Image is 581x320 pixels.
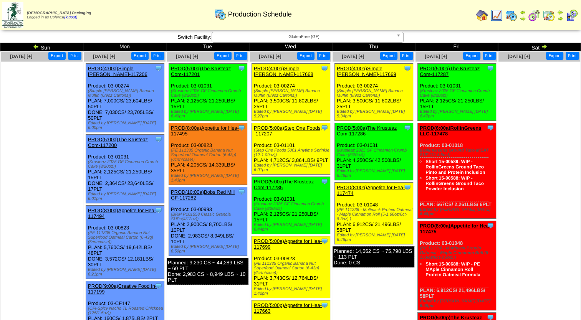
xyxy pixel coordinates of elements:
img: Tooltip [238,124,245,132]
div: Product: 03-01018 PLAN: 667CS / 2,261LBS / 6PLT [418,123,496,219]
img: Tooltip [238,188,245,196]
td: Tue [166,43,249,51]
a: PROD(5:00a)Appetite for Hea-117699 [254,238,322,250]
button: Export [214,52,232,60]
a: Short 15-00588: WIP - RollinGreens Ground Taco Powder Inclusion [425,175,484,191]
img: Tooltip [321,64,328,72]
div: Product: 03-01031 PLAN: 4,250CS / 42,500LBS / 31PLT [335,123,413,180]
div: Product: 03-01031 PLAN: 2,125CS / 21,250LBS / 15PLT DONE: 2,364CS / 23,640LBS / 17PLT [86,135,164,203]
img: Tooltip [404,64,411,72]
a: (logout) [64,15,77,20]
div: (Krusteaz 2025 GF Cinnamon Crumb Cake (8/20oz)) [88,160,164,169]
a: PROD(5:00p)Appetite for Hea-117663 [254,302,322,314]
div: Product: 03-01048 PLAN: 6,912CS / 21,496LBS / 58PLT [418,221,496,310]
a: Short 15-00688: WIP - PE MAple Cinnamon Roll Protein Oatmeal Formula [425,261,480,277]
div: (Krusteaz 2025 GF Cinnamon Crumb Cake (8/20oz)) [254,202,330,211]
div: Planned: 9,230 CS ~ 44,289 LBS ~ 60 PLT Done: 2,983 CS ~ 8,949 LBS ~ 10 PLT [167,258,248,285]
a: PROD(5:00a)The Krusteaz Com-117200 [88,137,148,148]
div: (Krusteaz 2025 GF Cinnamon Crumb Cake (8/20oz)) [337,148,413,157]
div: (Krusteaz 2025 GF Cinnamon Crumb Cake (8/20oz)) [171,89,247,98]
img: zoroco-logo-small.webp [2,2,23,28]
a: Short 15-00589: WIP - RollinGreens Ground Taco Pinto and Protein Inclusion [425,159,485,175]
img: Tooltip [404,124,411,132]
div: (CFI-Spicy Nacho TL Roasted Chickpea (125/1.5oz)) [88,306,164,315]
a: PROD(5:00a)Step One Foods, -117207 [254,125,322,137]
div: Product: 03-00823 PLAN: 3,743CS / 12,764LBS / 31PLT [252,236,330,298]
img: calendarprod.gif [505,9,517,21]
a: PROD(9:00a)Creative Food In-117199 [88,283,157,295]
div: Edited by [PERSON_NAME] [DATE] 1:42pm [254,287,330,296]
a: PROD(5:00a)The Krusteaz Com-117201 [171,66,231,77]
img: Tooltip [487,64,494,72]
div: Planned: 14,662 CS ~ 75,798 LBS ~ 113 PLT Done: 0 CS [333,246,414,267]
span: Logged in as Colerost [27,11,91,20]
img: Tooltip [321,237,328,245]
img: line_graph.gif [490,9,503,21]
td: Sat [498,43,581,51]
div: Product: 03-00274 PLAN: 3,500CS / 11,802LBS / 25PLT [335,64,413,121]
a: PROD(6:00a)RollinGreens LLC-117478 [420,125,481,137]
img: arrowright.gif [520,15,526,21]
div: Edited by [PERSON_NAME] [DATE] 6:01pm [88,192,164,201]
div: (Simple [PERSON_NAME] Banana Muffin (6/9oz Cartons)) [254,89,330,98]
button: Export [546,52,563,60]
button: Print [400,52,413,60]
a: PROD(5:00a)The Krusteaz Com-117235 [254,179,314,190]
a: [DATE] [+] [425,54,447,59]
img: Tooltip [155,206,162,214]
img: Tooltip [321,124,328,132]
div: Edited by [PERSON_NAME] [DATE] 6:46pm [337,233,413,242]
a: PROD(8:00a)Appetite for Hea-117494 [88,208,156,219]
span: [DEMOGRAPHIC_DATA] Packaging [27,11,91,15]
img: Tooltip [155,282,162,290]
td: Sun [0,43,83,51]
a: PROD(5:00a)The Krusteaz Com-117286 [337,125,397,137]
div: Product: 03-00823 PLAN: 4,205CS / 14,339LBS / 35PLT [169,123,247,185]
img: Tooltip [155,135,162,143]
img: arrowright.gif [557,15,563,21]
div: Product: 03-00993 PLAN: 2,900CS / 8,700LBS / 10PLT DONE: 2,983CS / 8,949LBS / 10PLT [169,187,247,256]
span: GlutenFree (GF) [215,32,393,41]
span: [DATE] [+] [93,54,115,59]
a: PROD(4:00a)Simple [PERSON_NAME]-117206 [88,66,147,77]
img: Tooltip [487,124,494,132]
div: Edited by [PERSON_NAME] [DATE] 6:01pm [254,163,330,172]
button: Print [317,52,330,60]
button: Export [48,52,66,60]
a: [DATE] [+] [508,54,530,59]
div: Edited by [PERSON_NAME] [DATE] 6:48pm [420,207,496,216]
a: PROD(8:00a)Appetite for Hea-117495 [171,125,239,137]
img: calendarprod.gif [214,8,227,20]
div: Edited by [PERSON_NAME] [DATE] 6:48pm [420,299,496,308]
img: calendarinout.gif [543,9,555,21]
div: (PE 111335 Organic Banana Nut Superfood Oatmeal Carton (6-43g)(6crtn/case)) [254,261,330,275]
a: [DATE] [+] [176,54,198,59]
button: Print [68,52,81,60]
div: Product: 03-01031 PLAN: 2,125CS / 21,250LBS / 15PLT [252,177,330,234]
a: PROD(4:00a)Simple [PERSON_NAME]-117668 [254,66,313,77]
img: Tooltip [404,183,411,191]
img: arrowright.gif [541,43,547,49]
button: Print [151,52,164,60]
td: Wed [249,43,332,51]
div: Product: 03-01031 PLAN: 2,125CS / 21,250LBS / 15PLT [169,64,247,121]
div: Edited by [PERSON_NAME] [DATE] 6:46pm [337,169,413,178]
img: Tooltip [155,64,162,72]
div: Edited by [PERSON_NAME] [DATE] 6:49pm [171,109,247,119]
div: Edited by [PERSON_NAME] [DATE] 6:00pm [88,121,164,130]
img: arrowleft.gif [520,9,526,15]
div: Product: 03-01031 PLAN: 2,125CS / 21,250LBS / 15PLT [418,64,496,121]
a: PROD(4:00a)Simple [PERSON_NAME]-117669 [337,66,396,77]
img: Tooltip [321,178,328,185]
button: Export [380,52,397,60]
div: (BRM P101558 Classic Granola SUPs(4/12oz)) [171,212,247,221]
td: Mon [83,43,166,51]
button: Export [297,52,315,60]
a: [DATE] [+] [259,54,281,59]
div: (Simple [PERSON_NAME] Banana Muffin (6/9oz Cartons)) [88,89,164,98]
div: Edited by [PERSON_NAME] [DATE] 6:21pm [88,267,164,277]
